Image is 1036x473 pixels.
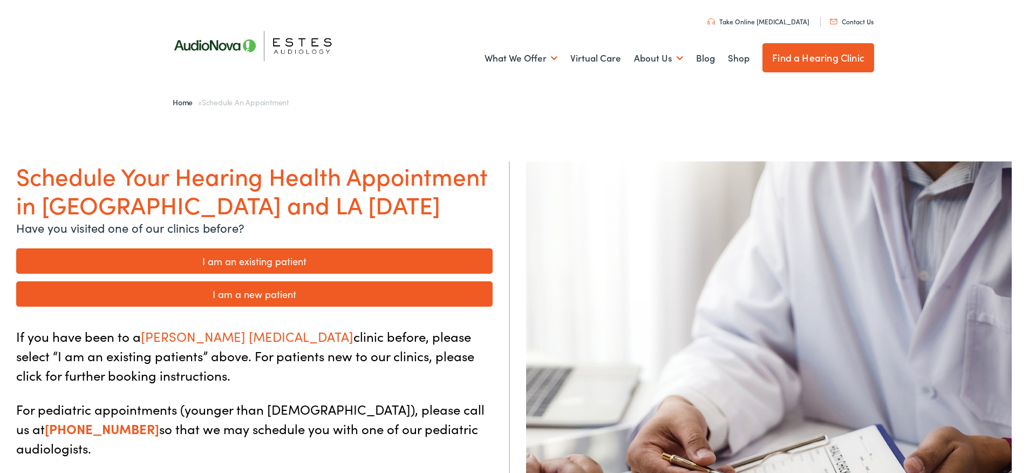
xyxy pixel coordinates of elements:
[202,97,289,107] span: Schedule an Appointment
[485,38,557,78] a: What We Offer
[16,161,493,219] h1: Schedule Your Hearing Health Appointment in [GEOGRAPHIC_DATA] and LA [DATE]
[707,18,715,25] img: utility icon
[762,43,874,72] a: Find a Hearing Clinic
[16,219,493,236] p: Have you visited one of our clinics before?
[16,327,493,385] p: If you have been to a clinic before, please select “I am an existing patients” above. For patient...
[830,17,874,26] a: Contact Us
[728,38,749,78] a: Shop
[16,400,493,458] p: For pediatric appointments (younger than [DEMOGRAPHIC_DATA]), please call us at so that we may sc...
[634,38,683,78] a: About Us
[141,327,353,345] span: [PERSON_NAME] [MEDICAL_DATA]
[570,38,621,78] a: Virtual Care
[173,97,289,107] span: »
[16,281,493,307] a: I am a new patient
[173,97,198,107] a: Home
[696,38,715,78] a: Blog
[45,420,159,437] a: [PHONE_NUMBER]
[707,17,809,26] a: Take Online [MEDICAL_DATA]
[16,248,493,274] a: I am an existing patient
[830,19,837,24] img: utility icon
